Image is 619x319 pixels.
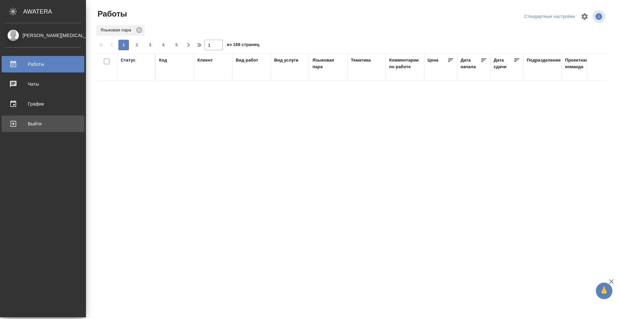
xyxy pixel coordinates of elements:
div: AWATERA [23,5,86,18]
div: Чаты [5,79,81,89]
div: Выйти [5,119,81,129]
span: из 168 страниц [227,41,259,50]
div: Дата начала [461,57,480,70]
a: Работы [2,56,84,72]
span: Настроить таблицу [577,9,593,24]
div: Клиент [197,57,213,64]
span: Работы [96,9,127,19]
button: 🙏 [596,283,612,299]
div: Дата сдачи [494,57,514,70]
span: Посмотреть информацию [593,10,606,23]
a: Выйти [2,115,84,132]
div: [PERSON_NAME][MEDICAL_DATA] [5,32,81,39]
div: Статус [121,57,136,64]
button: 3 [145,40,155,50]
div: Языковая пара [97,25,144,36]
div: Вид работ [236,57,258,64]
span: 2 [132,42,142,48]
span: 3 [145,42,155,48]
div: Код [159,57,167,64]
div: Проектная команда [565,57,597,70]
a: Чаты [2,76,84,92]
p: Языковая пара [101,27,134,33]
div: Тематика [351,57,371,64]
button: 5 [171,40,182,50]
div: split button [522,12,577,22]
div: Комментарии по работе [389,57,421,70]
div: График [5,99,81,109]
button: 2 [132,40,142,50]
div: Языковая пара [312,57,344,70]
span: 🙏 [598,284,610,298]
span: 4 [158,42,169,48]
div: Подразделение [527,57,561,64]
a: График [2,96,84,112]
button: 4 [158,40,169,50]
div: Вид услуги [274,57,299,64]
div: Работы [5,59,81,69]
span: 5 [171,42,182,48]
div: Цена [428,57,438,64]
